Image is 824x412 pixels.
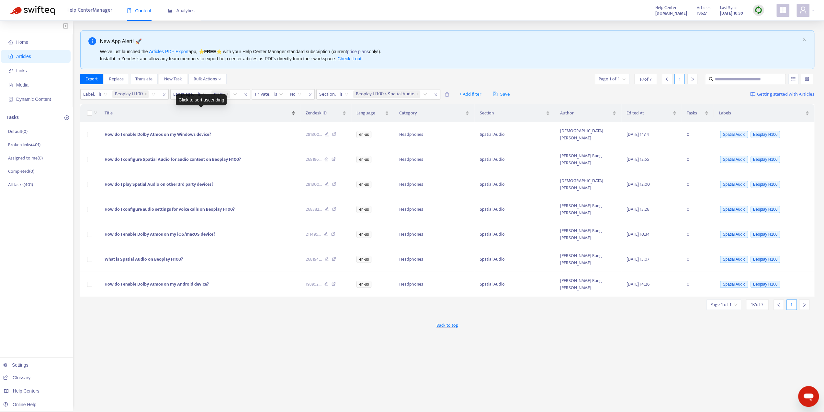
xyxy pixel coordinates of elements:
span: [DATE] 10:34 [626,230,650,238]
p: Tasks [6,114,19,122]
th: Language [351,104,394,122]
span: [DATE] 12:55 [626,156,649,163]
span: area-chart [168,8,173,13]
td: 0 [682,197,714,222]
strong: [DOMAIN_NAME] [655,10,687,17]
button: + Add filter [454,89,486,100]
span: Author [560,110,611,117]
a: Glossary [3,375,30,380]
span: en-us [214,90,224,98]
span: How do I enable Dolby Atmos on my Android device? [105,280,209,288]
span: Label : [81,89,96,99]
span: plus-circle [64,115,69,120]
span: Articles [16,54,31,59]
span: Help Center Manager [66,4,112,17]
span: user [799,6,807,14]
span: Beoplay H100 [751,181,780,188]
p: Assigned to me ( 0 ) [8,155,43,161]
span: Media [16,82,28,88]
div: We've just launched the app, ⭐ ⭐️ with your Help Center Manager standard subscription (current on... [100,48,800,62]
span: Spatial Audio [720,131,748,138]
span: Dynamic Content [16,97,51,102]
span: No [290,89,301,99]
span: Category [399,110,464,117]
span: 1 - 7 of 7 [751,301,763,308]
span: Last Sync [720,4,737,11]
span: down [94,111,97,114]
th: Author [555,104,621,122]
td: Headphones [394,147,474,172]
span: 193952 ... [306,281,322,288]
span: 268196 ... [306,156,322,163]
button: New Task [159,74,187,84]
span: How do I enable Dolby Atmos on my Windows device? [105,131,211,138]
p: Broken links ( 401 ) [8,141,40,148]
span: 281300 ... [306,181,322,188]
span: Beoplay H100 > Spatial Audio [356,90,414,98]
td: Headphones [394,222,474,247]
span: Help Centers [13,388,40,394]
strong: 19627 [697,10,707,17]
td: Spatial Audio [474,247,555,272]
td: 0 [682,272,714,297]
td: [PERSON_NAME] Bang [PERSON_NAME] [555,222,621,247]
button: Replace [104,74,129,84]
button: Export [80,74,103,84]
span: unordered-list [791,77,796,81]
span: home [8,40,13,44]
span: left [776,302,781,307]
td: [PERSON_NAME] Bang [PERSON_NAME] [555,272,621,297]
span: Beoplay H100 [751,281,780,288]
span: close [242,91,250,99]
span: Beoplay H100 > Spatial Audio [353,90,420,98]
th: Section [474,104,555,122]
span: Replace [109,76,124,83]
span: Beoplay H100 [751,131,780,138]
span: Links [16,68,27,73]
span: Beoplay H100 [751,256,780,263]
span: close [226,92,229,96]
span: file-image [8,83,13,87]
span: 211495 ... [306,231,321,238]
span: How do I play Spatial Audio on other 3rd party devices? [105,181,213,188]
span: Language : [171,89,195,99]
span: close [802,37,806,41]
button: unordered-list [788,74,798,84]
span: Articles [697,4,710,11]
td: 0 [682,122,714,147]
span: [DATE] 13:07 [626,255,649,263]
th: Labels [714,104,814,122]
span: en-us [356,256,371,263]
button: saveSave [488,89,515,100]
span: link [8,68,13,73]
span: Title [105,110,290,117]
span: book [127,8,131,13]
span: close [416,92,419,96]
td: [PERSON_NAME] Bang [PERSON_NAME] [555,147,621,172]
span: is [198,89,207,99]
span: is [340,89,348,99]
div: New App Alert! 🚀 [100,37,800,45]
a: [DOMAIN_NAME] [655,9,687,17]
span: [DATE] 12:00 [626,181,650,188]
span: How do I enable Dolby Atmos on my iOS/macOS device? [105,230,215,238]
span: account-book [8,54,13,59]
div: Click to sort ascending [176,94,227,105]
div: 1 [786,300,797,310]
span: Spatial Audio [720,231,748,238]
span: 1 - 7 of 7 [639,76,652,83]
img: image-link [750,92,755,97]
span: Edited At [626,110,671,117]
td: Spatial Audio [474,197,555,222]
th: Zendesk ID [300,104,351,122]
span: [DATE] 14:26 [626,280,649,288]
span: left [665,77,669,81]
img: Swifteq [10,6,55,15]
td: 0 [682,172,714,197]
img: sync.dc5367851b00ba804db3.png [754,6,762,14]
td: Headphones [394,197,474,222]
a: Settings [3,362,28,368]
span: en-us [356,131,371,138]
span: Help Center [655,4,677,11]
span: How do I configure audio settings for voice calls on Beoplay H100? [105,206,235,213]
